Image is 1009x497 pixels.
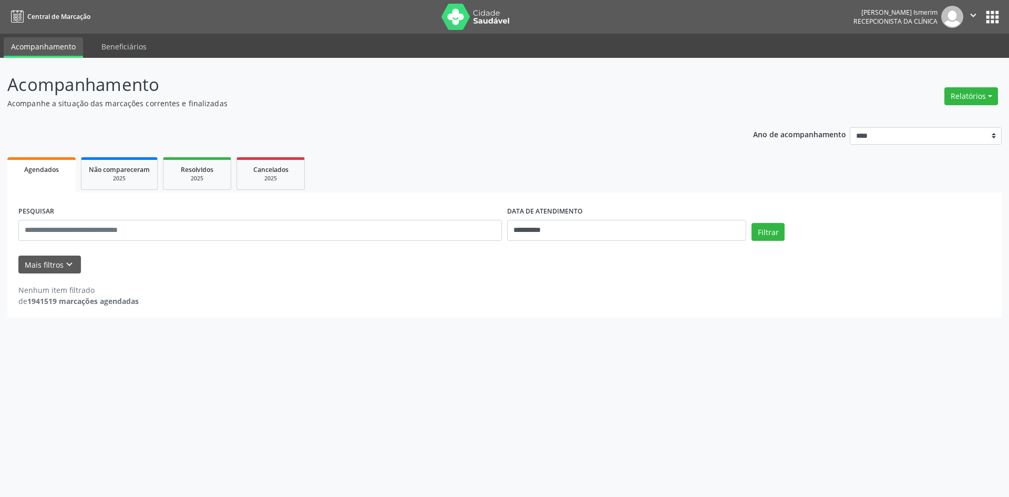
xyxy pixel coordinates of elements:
strong: 1941519 marcações agendadas [27,296,139,306]
span: Cancelados [253,165,289,174]
p: Acompanhamento [7,72,703,98]
button: apps [983,8,1002,26]
span: Agendados [24,165,59,174]
div: de [18,296,139,307]
button: Relatórios [944,87,998,105]
img: img [941,6,963,28]
div: Nenhum item filtrado [18,285,139,296]
i: keyboard_arrow_down [64,259,75,270]
i:  [967,9,979,21]
a: Acompanhamento [4,37,83,58]
a: Beneficiários [94,37,154,56]
button: Mais filtroskeyboard_arrow_down [18,256,81,274]
span: Não compareceram [89,165,150,174]
div: 2025 [89,175,150,182]
div: 2025 [244,175,297,182]
span: Central de Marcação [27,12,90,21]
a: Central de Marcação [7,8,90,25]
p: Ano de acompanhamento [753,127,846,140]
div: 2025 [171,175,223,182]
span: Recepcionista da clínica [853,17,938,26]
label: PESQUISAR [18,204,54,220]
div: [PERSON_NAME] Ismerim [853,8,938,17]
button: Filtrar [751,223,785,241]
p: Acompanhe a situação das marcações correntes e finalizadas [7,98,703,109]
button:  [963,6,983,28]
span: Resolvidos [181,165,213,174]
label: DATA DE ATENDIMENTO [507,204,583,220]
